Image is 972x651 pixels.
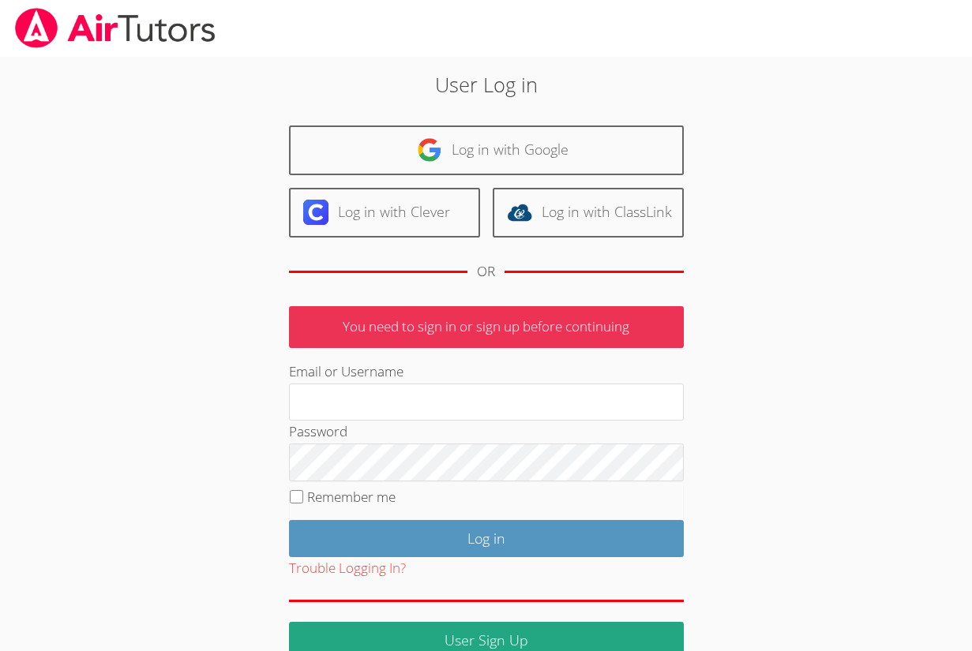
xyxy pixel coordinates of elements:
[289,362,403,380] label: Email or Username
[507,200,532,225] img: classlink-logo-d6bb404cc1216ec64c9a2012d9dc4662098be43eaf13dc465df04b49fa7ab582.svg
[289,422,347,440] label: Password
[307,488,396,506] label: Remember me
[13,8,217,48] img: airtutors_banner-c4298cdbf04f3fff15de1276eac7730deb9818008684d7c2e4769d2f7ddbe033.png
[289,125,684,175] a: Log in with Google
[493,188,684,238] a: Log in with ClassLink
[417,137,442,163] img: google-logo-50288ca7cdecda66e5e0955fdab243c47b7ad437acaf1139b6f446037453330a.svg
[289,557,406,580] button: Trouble Logging In?
[477,260,495,283] div: OR
[289,520,684,557] input: Log in
[289,188,480,238] a: Log in with Clever
[289,306,684,348] p: You need to sign in or sign up before continuing
[303,200,328,225] img: clever-logo-6eab21bc6e7a338710f1a6ff85c0baf02591cd810cc4098c63d3a4b26e2feb20.svg
[223,69,749,99] h2: User Log in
